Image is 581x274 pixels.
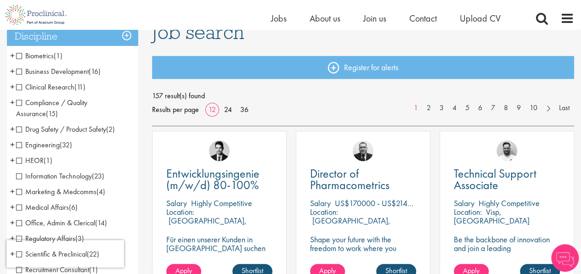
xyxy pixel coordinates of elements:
[152,103,199,117] span: Results per page
[205,105,219,114] a: 12
[16,171,92,181] span: Information Technology
[10,153,15,167] span: +
[409,103,423,113] a: 1
[16,98,87,118] span: Compliance / Quality Assurance
[96,187,105,196] span: (4)
[209,140,230,161] img: Thomas Wenig
[422,103,435,113] a: 2
[525,103,542,113] a: 10
[461,103,474,113] a: 5
[221,105,235,114] a: 24
[10,138,15,151] span: +
[454,207,482,217] span: Location:
[16,67,89,76] span: Business Development
[16,156,52,165] span: HEOR
[16,218,107,228] span: Office, Admin & Clerical
[69,202,78,212] span: (6)
[191,198,252,208] p: Highly Competitive
[310,12,340,24] a: About us
[16,202,78,212] span: Medical Affairs
[551,244,579,272] img: Chatbot
[152,20,244,45] span: Job search
[335,198,456,208] p: US$170000 - US$214900 per annum
[152,89,574,103] span: 157 result(s) found
[46,109,58,118] span: (15)
[74,82,85,92] span: (11)
[89,67,101,76] span: (16)
[16,187,105,196] span: Marketing & Medcomms
[310,207,338,217] span: Location:
[271,12,287,24] a: Jobs
[10,216,15,229] span: +
[16,82,85,92] span: Clinical Research
[152,56,574,79] a: Register for alerts
[16,51,54,61] span: Biometrics
[10,200,15,214] span: +
[7,27,138,46] h3: Discipline
[166,168,272,191] a: Entwicklungsingenie (m/w/d) 80-100%
[16,234,75,243] span: Regulatory Affairs
[10,49,15,62] span: +
[10,185,15,198] span: +
[512,103,525,113] a: 9
[363,12,386,24] a: Join us
[310,235,416,270] p: Shape your future with the freedom to work where you thrive! Join our client with this Director p...
[16,156,44,165] span: HEOR
[16,124,106,134] span: Drug Safety / Product Safety
[310,198,331,208] span: Salary
[166,207,194,217] span: Location:
[496,140,517,161] img: Emile De Beer
[10,95,15,109] span: +
[16,67,101,76] span: Business Development
[454,168,560,191] a: Technical Support Associate
[448,103,461,113] a: 4
[166,215,247,235] p: [GEOGRAPHIC_DATA], [GEOGRAPHIC_DATA]
[92,171,104,181] span: (23)
[454,207,530,226] p: Visp, [GEOGRAPHIC_DATA]
[16,140,60,150] span: Engineering
[16,51,62,61] span: Biometrics
[10,231,15,245] span: +
[16,171,104,181] span: Information Technology
[479,198,540,208] p: Highly Competitive
[44,156,52,165] span: (1)
[6,240,124,268] iframe: reCAPTCHA
[435,103,448,113] a: 3
[10,80,15,94] span: +
[474,103,487,113] a: 6
[454,166,536,193] span: Technical Support Associate
[310,166,389,193] span: Director of Pharmacometrics
[10,64,15,78] span: +
[486,103,500,113] a: 7
[166,166,259,193] span: Entwicklungsingenie (m/w/d) 80-100%
[16,187,96,196] span: Marketing & Medcomms
[16,140,72,150] span: Engineering
[106,124,115,134] span: (2)
[460,12,501,24] a: Upload CV
[16,218,95,228] span: Office, Admin & Clerical
[16,202,69,212] span: Medical Affairs
[499,103,513,113] a: 8
[16,82,74,92] span: Clinical Research
[454,198,474,208] span: Salary
[75,234,84,243] span: (3)
[16,124,115,134] span: Drug Safety / Product Safety
[60,140,72,150] span: (32)
[16,234,84,243] span: Regulatory Affairs
[95,218,107,228] span: (14)
[54,51,62,61] span: (1)
[166,198,187,208] span: Salary
[409,12,437,24] a: Contact
[353,140,373,161] img: Jakub Hanas
[237,105,252,114] a: 36
[10,122,15,136] span: +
